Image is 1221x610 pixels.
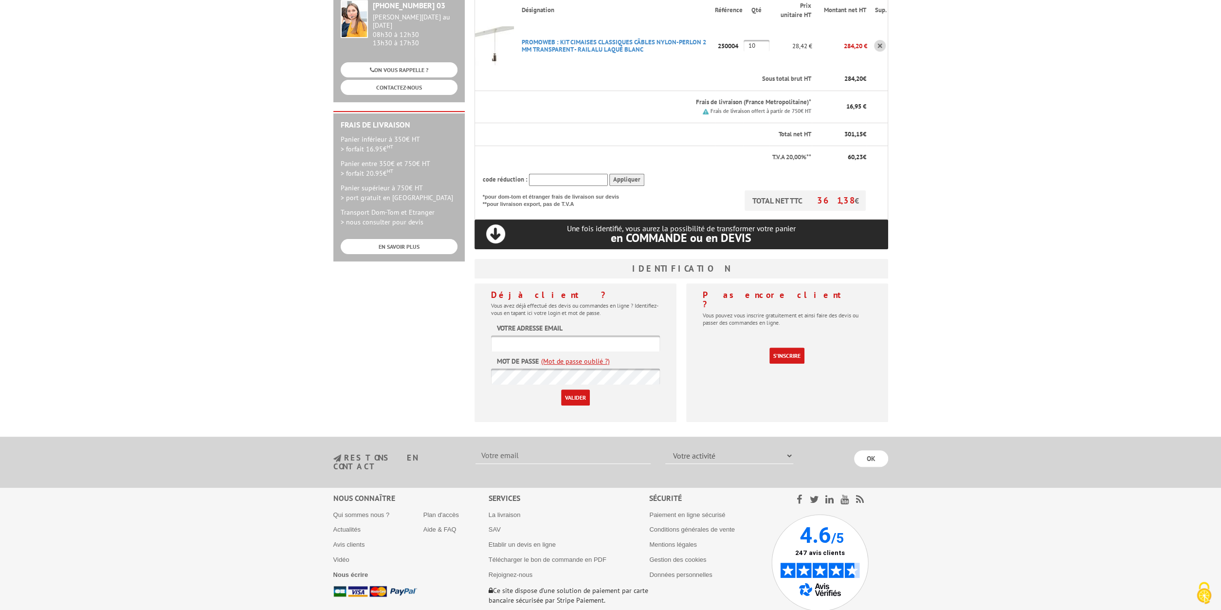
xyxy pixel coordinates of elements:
[489,493,650,504] div: Services
[541,356,610,366] a: (Mot de passe oublié ?)
[710,108,811,114] small: Frais de livraison offert à partir de 750€ HT
[649,493,771,504] div: Sécurité
[1192,581,1216,605] img: Cookies (fenêtre modale)
[649,526,735,533] a: Conditions générales de vente
[341,80,457,95] a: CONTACTEZ-NOUS
[475,447,651,464] input: Votre email
[489,511,521,518] a: La livraison
[333,556,349,563] a: Vidéo
[333,511,390,518] a: Qui sommes nous ?
[341,159,457,178] p: Panier entre 350€ et 750€ HT
[333,454,461,471] h3: restons en contact
[483,190,629,208] p: *pour dom-tom et étranger frais de livraison sur devis **pour livraison export, pas de T.V.A
[333,571,368,578] a: Nous écrire
[489,571,532,578] a: Rejoignez-nous
[474,224,888,244] p: Une fois identifié, vous aurez la possibilité de transformer votre panier
[341,169,393,178] span: > forfait 20.95€
[769,37,812,55] p: 28,42 €
[341,218,423,226] span: > nous consulter pour devis
[387,143,393,150] sup: HT
[561,389,590,406] input: Valider
[649,541,697,548] a: Mentions légales
[497,323,563,333] label: Votre adresse email
[489,541,556,548] a: Etablir un devis en ligne
[777,1,811,19] p: Prix unitaire HT
[844,74,862,83] span: 284,20
[483,175,528,184] span: code réduction :
[522,98,811,107] p: Frais de livraison (France Metropolitaine)*
[522,38,706,54] a: PROMOWEB : KIT CIMAISES CLASSIQUES CâBLES NYLON-PERLON 2 MM TRANSPARENT - RAIL ALU LAQUé BLANC
[497,356,539,366] label: Mot de passe
[341,183,457,203] p: Panier supérieur à 750€ HT
[341,207,457,227] p: Transport Dom-Tom et Etranger
[483,153,811,162] p: T.V.A 20,00%**
[609,174,644,186] input: Appliquer
[820,153,866,162] p: €
[341,134,457,154] p: Panier inférieur à 350€ HT
[341,145,393,153] span: > forfait 16.95€
[514,68,812,91] th: Sous total brut HT
[491,302,660,316] p: Vous avez déjà effectué des devis ou commandes en ligne ? Identifiez-vous en tapant ici votre log...
[341,239,457,254] a: EN SAVOIR PLUS
[373,13,457,47] div: 08h30 à 12h30 13h30 à 17h30
[817,195,854,206] span: 361,38
[333,493,489,504] div: Nous connaître
[715,37,744,55] p: 250004
[769,348,804,364] a: S'inscrire
[333,454,341,462] img: newsletter.jpg
[489,586,650,605] p: Ce site dispose d’une solution de paiement par carte bancaire sécurisée par Stripe Paiement.
[373,0,445,10] strong: [PHONE_NUMBER] 03
[491,290,660,300] h4: Déjà client ?
[483,130,811,139] p: Total net HT
[703,290,872,310] h4: Pas encore client ?
[649,556,706,563] a: Gestion des cookies
[812,37,867,55] p: 284,20 €
[423,526,456,533] a: Aide & FAQ
[611,230,751,245] span: en COMMANDE ou en DEVIS
[649,571,712,578] a: Données personnelles
[341,62,457,77] a: ON VOUS RAPPELLE ?
[475,26,514,65] img: PROMOWEB : KIT CIMAISES CLASSIQUES CâBLES NYLON-PERLON 2 MM TRANSPARENT - RAIL ALU LAQUé BLANC
[854,450,888,467] input: OK
[341,193,453,202] span: > port gratuit en [GEOGRAPHIC_DATA]
[846,102,866,111] span: 16,95 €
[333,541,365,548] a: Avis clients
[387,167,393,174] sup: HT
[820,6,866,15] p: Montant net HT
[820,74,866,84] p: €
[489,526,501,533] a: SAV
[423,511,459,518] a: Plan d'accès
[373,13,457,30] div: [PERSON_NAME][DATE] au [DATE]
[715,6,743,15] p: Référence
[333,526,361,533] a: Actualités
[341,121,457,129] h2: Frais de Livraison
[745,190,866,211] p: TOTAL NET TTC €
[820,130,866,139] p: €
[1187,577,1221,610] button: Cookies (fenêtre modale)
[489,556,606,563] a: Télécharger le bon de commande en PDF
[649,511,725,518] a: Paiement en ligne sécurisé
[847,153,862,161] span: 60,23
[703,312,872,326] p: Vous pouvez vous inscrire gratuitement et ainsi faire des devis ou passer des commandes en ligne.
[474,259,888,278] h3: Identification
[703,109,709,114] img: picto.png
[844,130,862,138] span: 301,15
